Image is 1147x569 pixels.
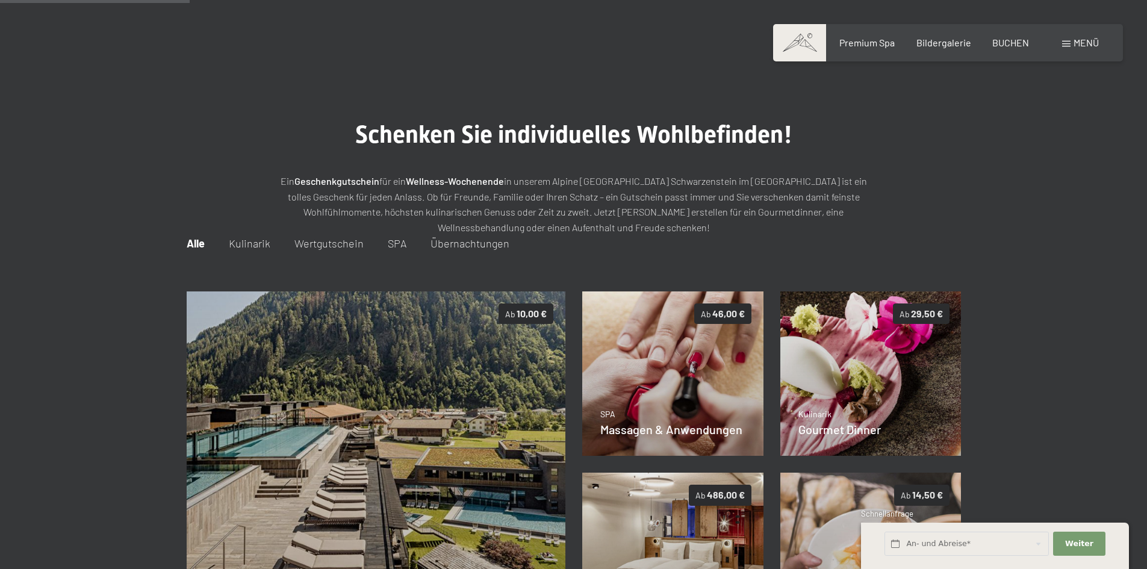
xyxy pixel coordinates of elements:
[355,120,792,149] span: Schenken Sie individuelles Wohlbefinden!
[294,175,379,187] strong: Geschenkgutschein
[916,37,971,48] a: Bildergalerie
[1053,532,1105,556] button: Weiter
[992,37,1029,48] a: BUCHEN
[406,175,504,187] strong: Wellness-Wochenende
[273,173,875,235] p: Ein für ein in unserem Alpine [GEOGRAPHIC_DATA] Schwarzenstein im [GEOGRAPHIC_DATA] ist ein tolle...
[1065,538,1093,549] span: Weiter
[839,37,895,48] a: Premium Spa
[1074,37,1099,48] span: Menü
[861,509,913,518] span: Schnellanfrage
